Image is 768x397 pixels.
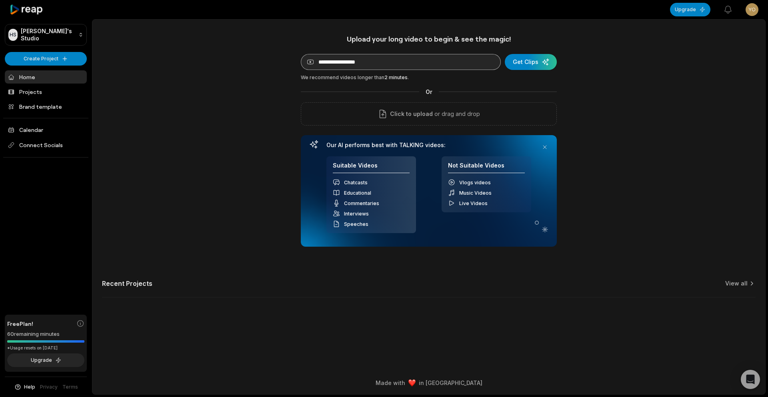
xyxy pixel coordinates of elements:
[384,74,408,80] span: 2 minutes
[40,383,58,391] a: Privacy
[5,85,87,98] a: Projects
[21,28,75,42] p: [PERSON_NAME]'s Studio
[7,345,84,351] div: *Usage resets on [DATE]
[14,383,35,391] button: Help
[301,74,557,81] div: We recommend videos longer than .
[505,54,557,70] button: Get Clips
[408,379,416,387] img: heart emoji
[100,379,758,387] div: Made with in [GEOGRAPHIC_DATA]
[448,162,525,174] h4: Not Suitable Videos
[5,70,87,84] a: Home
[7,353,84,367] button: Upgrade
[344,180,368,186] span: Chatcasts
[459,200,488,206] span: Live Videos
[62,383,78,391] a: Terms
[7,330,84,338] div: 60 remaining minutes
[5,123,87,136] a: Calendar
[333,162,410,174] h4: Suitable Videos
[5,100,87,113] a: Brand template
[7,319,33,328] span: Free Plan!
[459,180,491,186] span: Vlogs videos
[459,190,492,196] span: Music Videos
[24,383,35,391] span: Help
[344,211,369,217] span: Interviews
[419,88,439,96] span: Or
[344,190,371,196] span: Educational
[301,34,557,44] h1: Upload your long video to begin & see the magic!
[344,200,379,206] span: Commentaries
[326,142,531,149] h3: Our AI performs best with TALKING videos:
[102,279,152,287] h2: Recent Projects
[725,279,748,287] a: View all
[670,3,710,16] button: Upgrade
[344,221,368,227] span: Speeches
[741,370,760,389] div: Open Intercom Messenger
[8,29,18,41] div: HS
[5,138,87,152] span: Connect Socials
[433,109,480,119] p: or drag and drop
[5,52,87,66] button: Create Project
[390,109,433,119] span: Click to upload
